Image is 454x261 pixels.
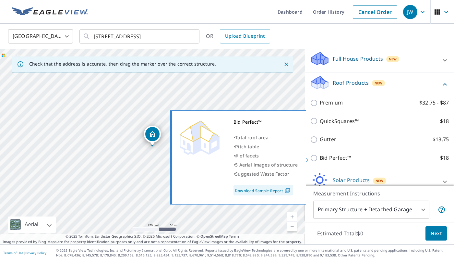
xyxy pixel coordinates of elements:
a: Terms [229,234,240,239]
a: OpenStreetMap [200,234,228,239]
a: Terms of Use [3,251,23,255]
p: © 2025 Eagle View Technologies, Inc. and Pictometry International Corp. All Rights Reserved. Repo... [56,248,451,258]
span: 5 Aerial images of structure [235,162,298,168]
span: Suggested Waste Factor [235,171,289,177]
a: Current Level 17, Zoom In [287,212,297,222]
img: Pdf Icon [283,188,292,193]
div: JW [403,5,417,19]
a: Cancel Order [353,5,397,19]
p: Full House Products [333,55,383,63]
span: Pitch table [235,143,259,150]
div: • [233,142,298,151]
p: Measurement Instructions [313,190,446,197]
p: $18 [440,154,449,162]
p: Check that the address is accurate, then drag the marker over the correct structure. [29,61,216,67]
div: Primary Structure + Detached Garage [313,201,429,219]
span: Next [431,230,442,238]
div: Roof ProductsNew [310,75,449,93]
p: $13.75 [433,135,449,143]
p: $18 [440,117,449,125]
img: EV Logo [12,7,88,17]
span: New [389,56,397,62]
div: Dropped pin, building 1, Residential property, 1233 S 6th St Louisville, KY 40203 [144,126,161,146]
span: Your report will include the primary structure and a detached garage if one exists. [438,206,446,214]
div: Solar ProductsNew [310,173,449,191]
div: Aerial [23,217,40,233]
span: New [376,178,384,183]
div: Full House ProductsNew [310,51,449,69]
a: Download Sample Report [233,185,293,195]
span: Upload Blueprint [225,32,265,40]
span: Total roof area [235,134,269,141]
p: Gutter [320,135,336,143]
span: © 2025 TomTom, Earthstar Geographics SIO, © 2025 Microsoft Corporation, © [66,234,240,239]
div: • [233,169,298,179]
button: Next [425,226,447,241]
p: QuickSquares™ [320,117,359,125]
div: Bid Perfect™ [233,118,298,127]
img: Premium [177,118,222,156]
button: Close [282,60,291,68]
div: OR [206,29,270,43]
a: Privacy Policy [25,251,46,255]
p: Estimated Total: $0 [312,226,368,241]
a: Upload Blueprint [220,29,270,43]
div: Aerial [8,217,56,233]
div: • [233,133,298,142]
p: $32.75 - $87 [419,99,449,107]
p: Roof Products [333,79,369,87]
p: Bid Perfect™ [320,154,351,162]
p: Premium [320,99,343,107]
span: New [375,81,383,86]
span: # of facets [235,153,259,159]
input: Search by address or latitude-longitude [94,27,186,45]
p: Solar Products [333,176,370,184]
p: | [3,251,46,255]
div: • [233,151,298,160]
a: Current Level 17, Zoom Out [287,222,297,231]
div: [GEOGRAPHIC_DATA] [8,27,73,45]
div: • [233,160,298,169]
